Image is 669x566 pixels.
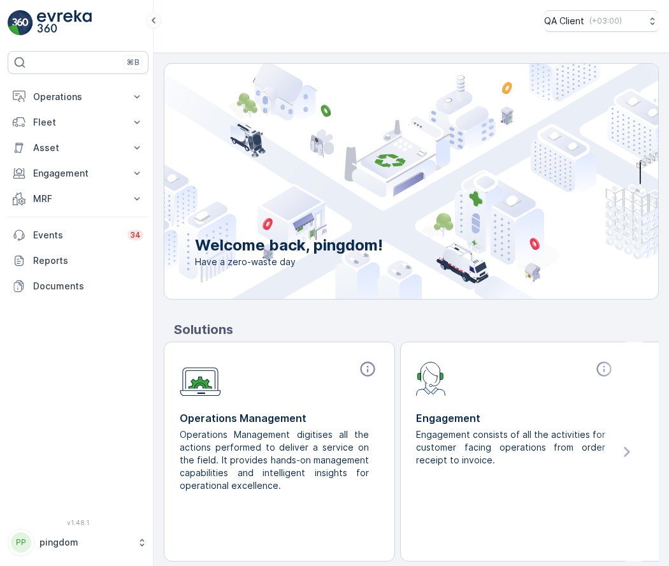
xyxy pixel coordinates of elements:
[8,529,148,556] button: PPpingdom
[33,116,123,129] p: Fleet
[33,167,123,180] p: Engagement
[8,519,148,526] span: v 1.48.1
[8,222,148,248] a: Events34
[180,410,379,426] p: Operations Management
[8,273,148,299] a: Documents
[174,320,659,339] p: Solutions
[416,410,615,426] p: Engagement
[8,161,148,186] button: Engagement
[33,229,120,242] p: Events
[589,16,622,26] p: ( +03:00 )
[180,428,369,492] p: Operations Management digitises all the actions performed to deliver a service on the field. It p...
[544,15,584,27] p: QA Client
[130,230,141,240] p: 34
[33,280,143,293] p: Documents
[127,57,140,68] p: ⌘B
[40,536,131,549] p: pingdom
[11,532,31,553] div: PP
[8,10,33,36] img: logo
[8,110,148,135] button: Fleet
[37,10,92,36] img: logo_light-DOdMpM7g.png
[33,141,123,154] p: Asset
[544,10,659,32] button: QA Client(+03:00)
[8,248,148,273] a: Reports
[195,256,383,268] span: Have a zero-waste day
[33,192,123,205] p: MRF
[107,64,658,299] img: city illustration
[8,84,148,110] button: Operations
[416,428,605,467] p: Engagement consists of all the activities for customer facing operations from order receipt to in...
[33,254,143,267] p: Reports
[416,360,446,396] img: module-icon
[195,235,383,256] p: Welcome back, pingdom!
[33,91,123,103] p: Operations
[180,360,221,396] img: module-icon
[8,186,148,212] button: MRF
[8,135,148,161] button: Asset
